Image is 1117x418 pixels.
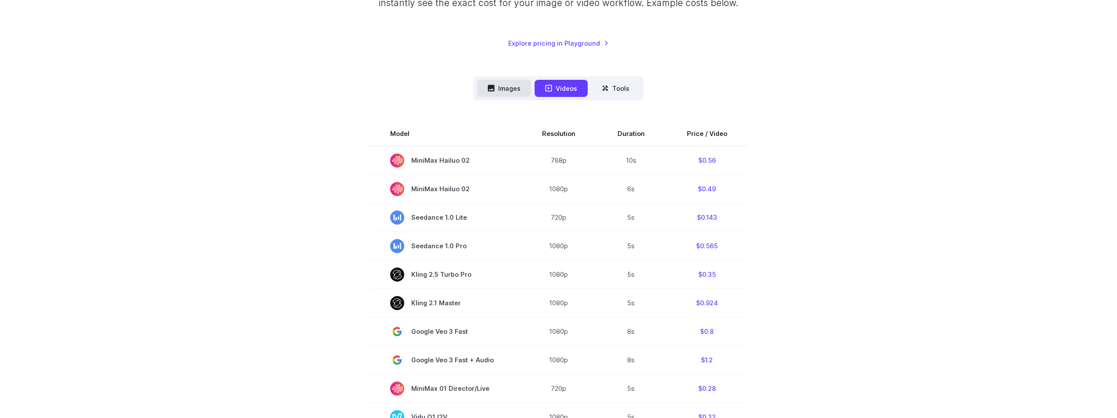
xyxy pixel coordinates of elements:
span: MiniMax Hailuo 02 [390,154,500,168]
td: 5s [596,289,666,317]
span: Kling 2.1 Master [390,296,500,310]
a: Explore pricing in Playground [508,38,609,48]
button: Videos [535,80,588,97]
td: 720p [521,203,596,232]
td: $0.49 [666,175,748,203]
td: 8s [596,317,666,346]
td: $1.2 [666,346,748,374]
span: Google Veo 3 Fast [390,325,500,339]
td: 1080p [521,232,596,260]
td: 10s [596,146,666,175]
th: Resolution [521,121,596,146]
td: $0.565 [666,232,748,260]
td: 5s [596,203,666,232]
span: Google Veo 3 Fast + Audio [390,353,500,367]
td: $0.35 [666,260,748,289]
td: $0.8 [666,317,748,346]
th: Price / Video [666,121,748,146]
td: 5s [596,374,666,403]
td: 1080p [521,260,596,289]
td: 1080p [521,346,596,374]
span: Seedance 1.0 Lite [390,211,500,225]
td: 6s [596,175,666,203]
td: 768p [521,146,596,175]
span: Kling 2.5 Turbo Pro [390,268,500,282]
span: MiniMax Hailuo 02 [390,182,500,196]
td: $0.143 [666,203,748,232]
td: 5s [596,260,666,289]
span: Seedance 1.0 Pro [390,239,500,253]
th: Model [369,121,521,146]
td: $0.924 [666,289,748,317]
td: 5s [596,232,666,260]
button: Tools [591,80,640,97]
td: 1080p [521,175,596,203]
td: 8s [596,346,666,374]
td: $0.28 [666,374,748,403]
td: $0.56 [666,146,748,175]
th: Duration [596,121,666,146]
td: 720p [521,374,596,403]
button: Images [477,80,531,97]
td: 1080p [521,289,596,317]
span: MiniMax 01 Director/Live [390,382,500,396]
td: 1080p [521,317,596,346]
